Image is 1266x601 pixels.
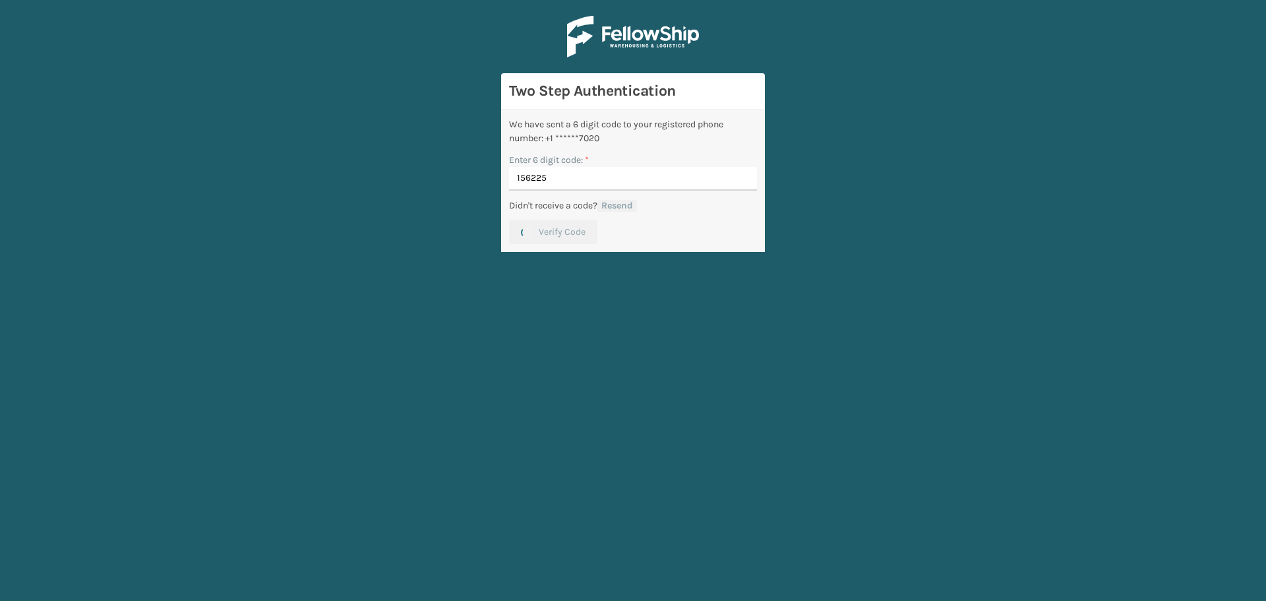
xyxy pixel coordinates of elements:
[509,220,597,244] button: Verify Code
[597,200,637,212] button: Resend
[509,153,589,167] label: Enter 6 digit code:
[509,117,757,145] div: We have sent a 6 digit code to your registered phone number: +1 ******7020
[509,81,757,101] h3: Two Step Authentication
[567,16,699,57] img: Logo
[509,199,597,212] p: Didn't receive a code?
